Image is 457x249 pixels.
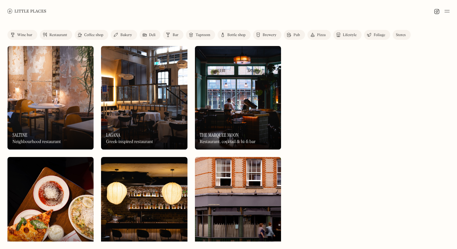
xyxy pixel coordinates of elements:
div: Taproom [196,33,210,37]
div: Pizza [317,33,326,37]
div: Deli [149,33,156,37]
div: Restaurant, cocktail & hi-fi bar [200,139,256,145]
img: The Marquee Moon [195,46,281,150]
div: Neighbourhood restaurant [12,139,61,145]
div: Bakery [120,33,132,37]
a: Deli [140,30,161,40]
h3: The Marquee Moon [200,132,239,138]
a: Bottle shop [218,30,251,40]
div: Greek-inspired restaurant [106,139,153,145]
a: Coffee shop [75,30,108,40]
div: Stores [396,33,406,37]
a: The Marquee MoonThe Marquee MoonThe Marquee MoonRestaurant, cocktail & hi-fi bar [195,46,281,150]
div: Wine bar [17,33,32,37]
a: Taproom [186,30,215,40]
a: Brewery [253,30,281,40]
div: Lifestyle [343,33,357,37]
a: Bakery [111,30,137,40]
h3: Lagana [106,132,120,138]
a: LaganaLaganaLaganaGreek-inspired restaurant [101,46,187,150]
div: Pub [293,33,300,37]
a: Pub [284,30,305,40]
a: Pizza [307,30,331,40]
h3: Saltine [12,132,27,138]
div: Coffee shop [84,33,103,37]
div: Restaurant [49,33,67,37]
a: Foliage [364,30,390,40]
a: SaltineSaltineSaltineNeighbourhood restaurant [7,46,94,150]
img: Saltine [7,46,94,150]
a: Stores [393,30,411,40]
a: Restaurant [40,30,72,40]
div: Bottle shop [227,33,246,37]
a: Lifestyle [333,30,362,40]
div: Foliage [374,33,385,37]
div: Brewery [263,33,276,37]
div: Bar [173,33,178,37]
a: Wine bar [7,30,37,40]
img: Lagana [101,46,187,150]
a: Bar [163,30,183,40]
